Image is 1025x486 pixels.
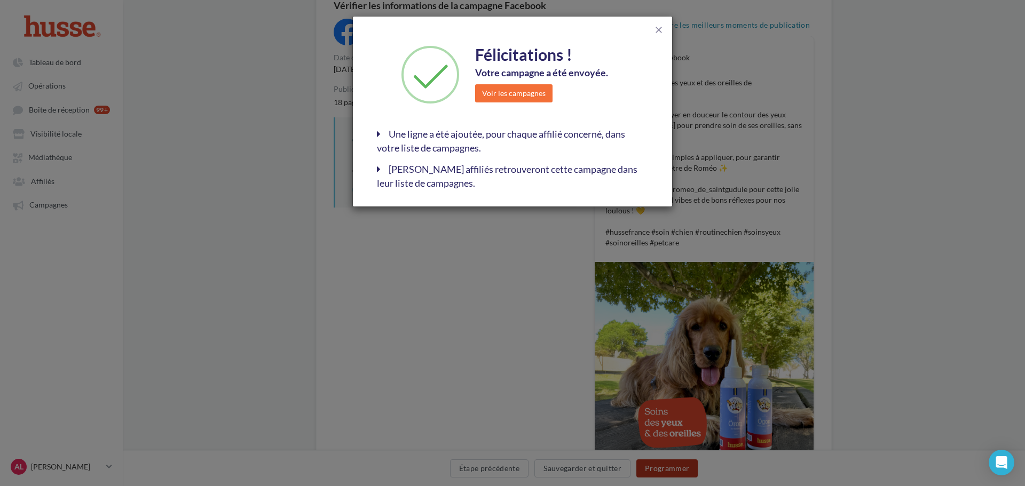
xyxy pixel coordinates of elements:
[475,84,553,102] button: Voir les campagnes
[653,25,664,35] span: close
[475,43,640,66] div: Félicitations !
[377,128,648,155] div: Une ligne a été ajoutée, pour chaque affilié concerné, dans votre liste de campagnes.
[377,163,648,190] div: [PERSON_NAME] affiliés retrouveront cette campagne dans leur liste de campagnes.
[475,66,640,80] div: Votre campagne a été envoyée.
[989,450,1014,475] div: Open Intercom Messenger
